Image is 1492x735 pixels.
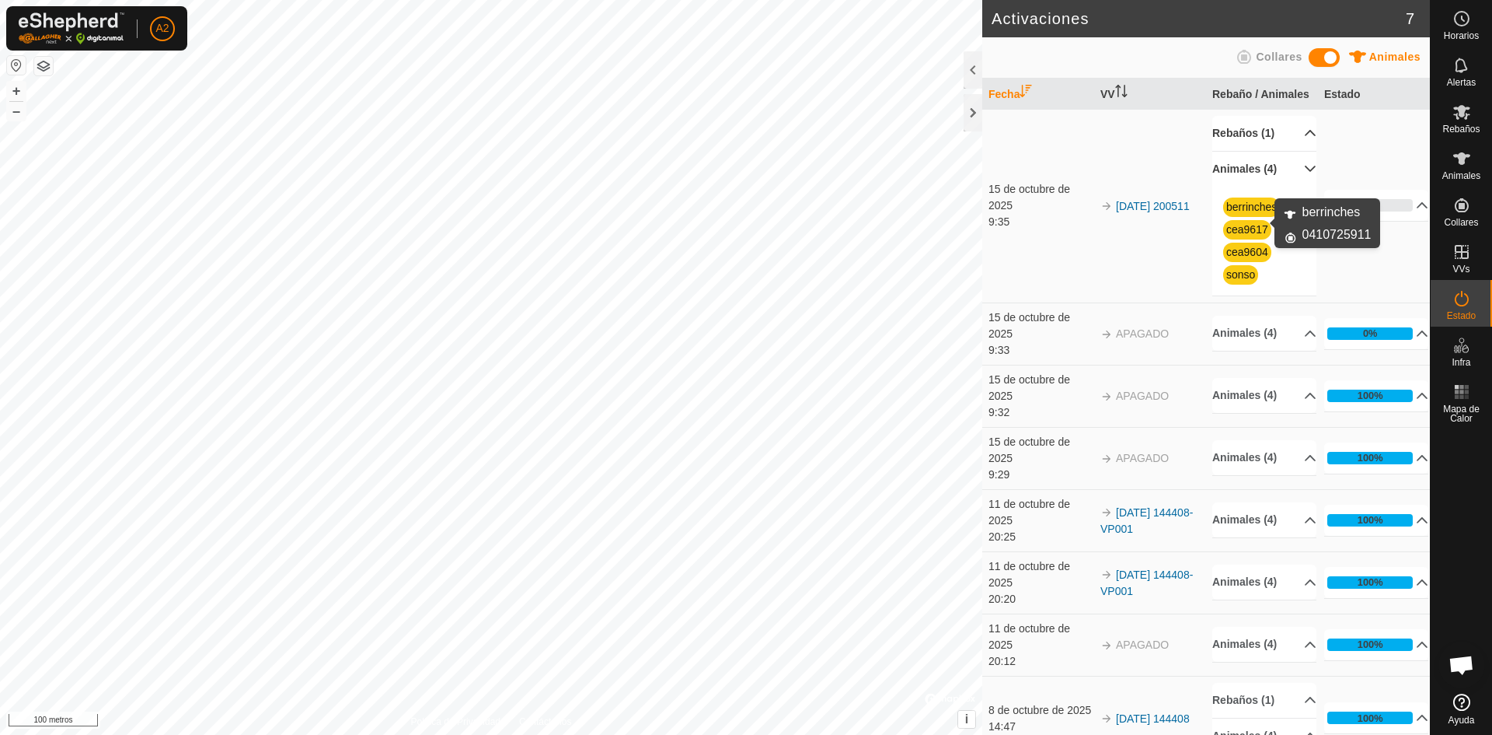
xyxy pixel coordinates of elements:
font: Animales (4) [1212,327,1277,339]
div: 0% [1327,199,1413,212]
img: flecha [1100,453,1113,465]
p-accordion-header: 100% [1324,318,1428,349]
img: flecha [1100,639,1113,652]
font: Animales [1442,170,1480,181]
font: 9:35 [988,215,1009,228]
button: + [7,82,26,100]
font: 100% [1358,390,1383,401]
p-accordion-header: Animales (4) [1212,502,1316,537]
a: [DATE] 144408 [1116,712,1190,725]
font: Rebaño / Animales [1212,87,1309,100]
a: [DATE] 200511 [1116,200,1190,212]
button: Restablecer Mapa [7,56,26,75]
font: [DATE] 144408-VP001 [1100,506,1193,535]
p-accordion-header: Animales (4) [1212,440,1316,475]
a: sonso [1226,268,1255,281]
font: Infra [1452,357,1470,368]
font: 100% [1358,712,1383,724]
a: cea9604 [1226,246,1268,258]
font: Ayuda [1448,715,1475,726]
img: flecha [1100,712,1113,725]
font: Rebaños (1) [1212,694,1274,706]
font: APAGADO [1116,639,1169,651]
p-accordion-header: Rebaños (1) [1212,116,1316,151]
font: Animales (4) [1212,451,1277,464]
p-accordion-header: 100% [1324,380,1428,411]
p-accordion-header: Animales (4) [1212,316,1316,351]
a: Política de Privacidad [411,715,500,729]
button: – [7,102,26,121]
a: Contáctenos [519,715,571,729]
font: Activaciones [992,10,1089,27]
font: 15 de octubre de 2025 [988,311,1070,340]
font: 100% [1358,639,1383,650]
font: 11 de octubre de 2025 [988,560,1070,589]
font: + [12,82,21,99]
p-sorticon: Activar para ordenar [1020,87,1032,100]
font: Estado [1324,87,1361,100]
p-accordion-header: 100% [1324,629,1428,660]
font: 0% [1363,327,1378,339]
font: 14:47 [988,720,1016,733]
p-accordion-header: Rebaños (1) [1212,683,1316,718]
font: Collares [1256,51,1302,63]
font: APAGADO [1116,452,1169,464]
a: cea9617 [1226,223,1268,236]
button: Capas del Mapa [34,57,53,75]
div: 100% [1327,576,1413,589]
font: 100% [1358,576,1383,588]
img: flecha [1100,569,1113,581]
font: [DATE] 144408-VP001 [1100,569,1193,597]
font: APAGADO [1116,390,1169,402]
div: Chat abierto [1438,642,1485,688]
p-accordion-header: Animales (4) [1212,627,1316,662]
font: A2 [155,22,169,34]
div: 100% [1327,452,1413,464]
font: 15 de octubre de 2025 [988,436,1070,464]
div: 100% [1327,639,1413,651]
font: Animales (4) [1212,513,1277,526]
font: Política de Privacidad [411,716,500,727]
button: i [958,711,975,728]
font: 11 de octubre de 2025 [988,498,1070,527]
font: APAGADO [1116,327,1169,340]
img: flecha [1100,506,1113,519]
font: 9:33 [988,344,1009,356]
p-accordion-header: 0% [1324,190,1428,221]
font: Collares [1444,217,1478,228]
font: 7 [1406,10,1414,27]
font: Fecha [988,88,1020,100]
font: Contáctenos [519,716,571,727]
font: Rebaños (1) [1212,127,1274,139]
a: Ayuda [1431,688,1492,731]
p-accordion-header: Animales (4) [1212,378,1316,413]
font: Mapa de Calor [1443,404,1480,424]
p-accordion-header: Animales (4) [1212,152,1316,187]
font: Rebaños [1442,124,1480,135]
a: berrinches [1226,201,1277,213]
font: – [12,103,20,119]
font: Estado [1447,310,1476,321]
font: 9:29 [988,468,1009,481]
p-accordion-header: 100% [1324,567,1428,598]
font: 20:20 [988,593,1016,605]
img: flecha [1100,328,1113,341]
font: Alertas [1447,77,1476,88]
p-accordion-header: 100% [1324,702,1428,733]
p-accordion-header: Animales (4) [1212,565,1316,600]
font: Horarios [1444,30,1479,41]
div: 100% [1327,390,1413,402]
font: 100% [1358,514,1383,526]
font: Animales [1369,51,1421,63]
font: 9:32 [988,406,1009,418]
font: VV [1100,88,1115,100]
div: 100% [1327,327,1413,340]
font: Animales (4) [1212,389,1277,401]
div: 100% [1327,514,1413,527]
